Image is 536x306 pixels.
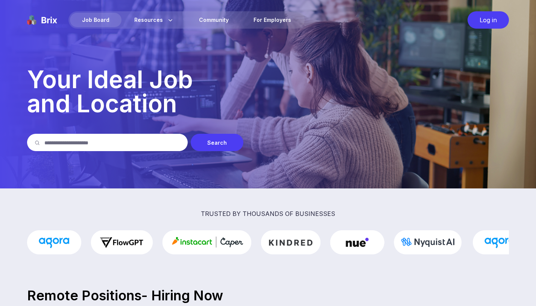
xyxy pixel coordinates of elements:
div: Search [191,134,243,151]
div: Job Board [70,13,121,27]
a: For Employers [241,13,303,27]
a: Community [187,13,241,27]
a: Log in [464,11,509,29]
div: Log in [468,11,509,29]
p: Your Ideal Job and Location [27,67,509,116]
div: Resources [122,13,186,27]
